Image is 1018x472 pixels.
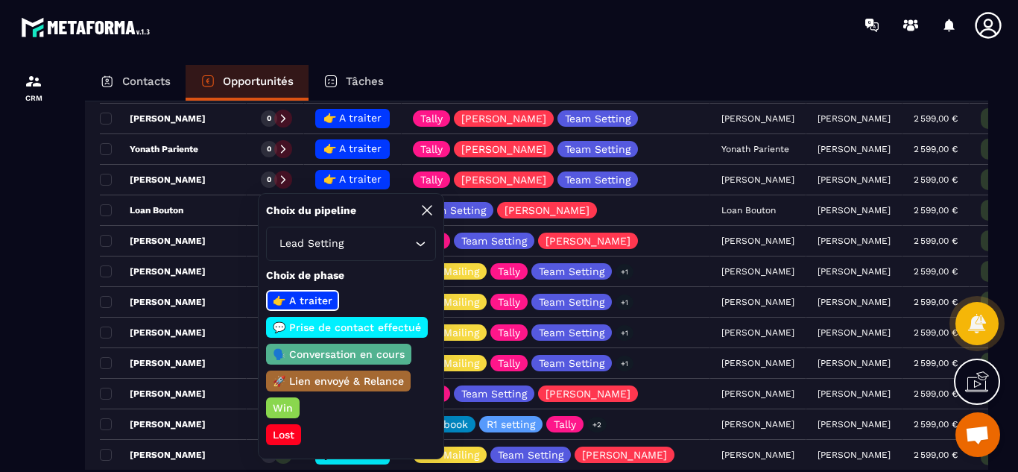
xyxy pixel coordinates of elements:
p: Tally [420,144,443,154]
p: [PERSON_NAME] [461,174,546,185]
p: [PERSON_NAME] [546,236,630,246]
p: VSL Mailing [420,266,479,277]
p: [PERSON_NAME] [100,357,206,369]
p: 0 [267,144,271,154]
p: Loan Bouton [100,204,183,216]
p: 2 599,00 € [914,388,958,399]
p: Call book [420,419,468,429]
p: VSL Mailing [420,297,479,307]
p: 2 599,00 € [914,450,958,460]
p: 💬 Prise de contact effectué [271,320,423,335]
img: formation [25,72,42,90]
span: Lead Setting [276,236,347,252]
p: [PERSON_NAME] [100,449,206,461]
p: 2 599,00 € [914,419,958,429]
div: Search for option [266,227,436,261]
p: Tally [498,327,520,338]
p: [PERSON_NAME] [818,236,891,246]
a: Contacts [85,65,186,101]
p: CRM [4,94,63,102]
p: 2 599,00 € [914,266,958,277]
p: 2 599,00 € [914,297,958,307]
p: [PERSON_NAME] [818,450,891,460]
p: Tally [498,266,520,277]
p: 🚀 Lien envoyé & Relance [271,374,406,388]
p: Tally [554,419,576,429]
p: 0 [267,113,271,124]
p: VSL Mailing [420,450,479,460]
p: [PERSON_NAME] [100,388,206,400]
p: [PERSON_NAME] [818,327,891,338]
p: Tally [420,113,443,124]
p: Contacts [122,75,171,88]
p: Team Setting [420,205,486,215]
p: Team Setting [461,236,527,246]
p: [PERSON_NAME] [100,235,206,247]
a: Opportunités [186,65,309,101]
p: [PERSON_NAME] [582,450,667,460]
p: R1 setting [487,419,535,429]
p: +1 [616,325,633,341]
p: 2 599,00 € [914,144,958,154]
p: [PERSON_NAME] [461,113,546,124]
p: [PERSON_NAME] [100,418,206,430]
p: [PERSON_NAME] [818,174,891,185]
p: VSL Mailing [420,327,479,338]
a: formationformationCRM [4,61,63,113]
p: [PERSON_NAME] [100,327,206,339]
p: Team Setting [539,327,604,338]
p: Team Setting [565,144,630,154]
p: [PERSON_NAME] [100,174,206,186]
p: Opportunités [223,75,294,88]
p: [PERSON_NAME] [461,144,546,154]
p: Team Setting [539,358,604,368]
p: Choix du pipeline [266,204,356,218]
p: Team Setting [461,388,527,399]
p: Team Setting [498,450,563,460]
div: Ouvrir le chat [955,412,1000,457]
p: 2 599,00 € [914,205,958,215]
p: [PERSON_NAME] [818,113,891,124]
p: 0 [267,174,271,185]
p: +1 [616,264,633,280]
span: 👉 A traiter [323,142,382,154]
p: [PERSON_NAME] [818,144,891,154]
p: Team Setting [539,297,604,307]
span: 👉 A traiter [323,173,382,185]
p: [PERSON_NAME] [100,296,206,308]
p: Tâches [346,75,384,88]
p: 2 599,00 € [914,358,958,368]
p: Choix de phase [266,268,436,283]
p: 2 599,00 € [914,174,958,185]
p: +2 [587,417,607,432]
a: Tâches [309,65,399,101]
p: [PERSON_NAME] [818,419,891,429]
p: Win [271,400,295,415]
p: Team Setting [565,174,630,185]
p: [PERSON_NAME] [546,388,630,399]
img: logo [21,13,155,41]
p: Yonath Pariente [100,143,198,155]
input: Search for option [347,236,411,252]
p: [PERSON_NAME] [818,266,891,277]
p: [PERSON_NAME] [818,388,891,399]
p: [PERSON_NAME] [818,205,891,215]
p: Tally [498,358,520,368]
p: Tally [420,174,443,185]
p: 👉 A traiter [271,293,335,308]
p: [PERSON_NAME] [100,113,206,125]
p: Team Setting [539,266,604,277]
p: 2 599,00 € [914,236,958,246]
p: [PERSON_NAME] [818,358,891,368]
p: 2 599,00 € [914,327,958,338]
p: 🗣️ Conversation en cours [271,347,407,362]
span: 👉 A traiter [323,112,382,124]
p: +1 [616,295,633,310]
p: 2 599,00 € [914,113,958,124]
p: VSL Mailing [420,358,479,368]
p: Team Setting [565,113,630,124]
p: +1 [616,356,633,371]
p: Tally [498,297,520,307]
p: [PERSON_NAME] [505,205,589,215]
p: [PERSON_NAME] [818,297,891,307]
